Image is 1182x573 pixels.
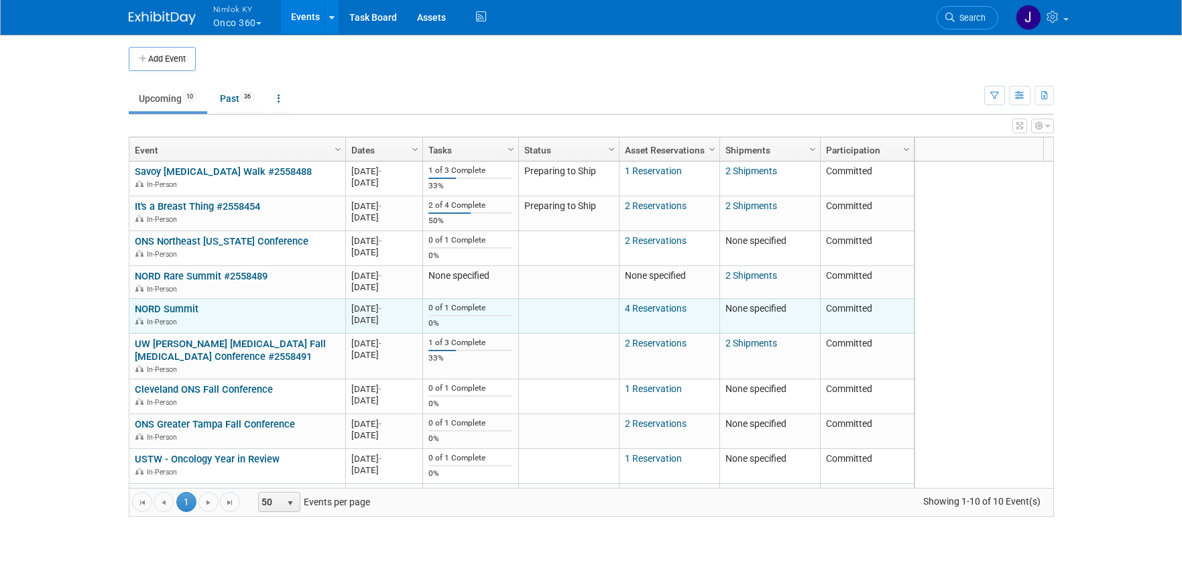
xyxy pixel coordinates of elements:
span: Events per page [241,492,383,512]
span: - [379,419,381,429]
div: [DATE] [351,270,416,281]
a: Go to the last page [220,492,240,512]
a: 2 Reservations [625,338,687,348]
span: 10 [182,92,197,102]
div: None specified [428,270,512,282]
td: Committed [820,162,914,196]
div: 33% [428,353,512,363]
div: [DATE] [351,200,416,212]
a: Go to the previous page [154,492,174,512]
span: Go to the previous page [158,497,169,508]
a: Asset Reservations [625,139,711,162]
td: Preparing to Ship [518,162,619,196]
span: In-Person [147,468,181,476]
td: Preparing to Ship [518,196,619,231]
a: Upcoming10 [129,86,207,111]
span: In-Person [147,433,181,442]
div: 0 of 1 Complete [428,453,512,463]
div: [DATE] [351,166,416,177]
span: Go to the first page [137,497,147,508]
span: - [379,454,381,464]
td: Committed [820,379,914,414]
a: Column Settings [331,139,345,159]
div: 33% [428,181,512,191]
td: Committed [820,414,914,449]
a: NORD Summit [135,303,198,315]
td: Committed [820,196,914,231]
a: It's a Breast Thing #2558454 [135,200,260,212]
span: - [379,201,381,211]
div: [DATE] [351,314,416,326]
a: 2 Reservations [625,235,687,246]
div: [DATE] [351,430,416,441]
a: Search [937,6,998,29]
a: 2 Reservations [625,418,687,429]
a: Status [524,139,610,162]
img: In-Person Event [135,365,143,372]
a: Column Settings [408,139,422,159]
a: 2 Shipments [725,200,777,211]
div: [DATE] [351,383,416,395]
td: Committed [820,484,914,517]
a: Shipments [725,139,811,162]
a: Dates [351,139,414,162]
div: [DATE] [351,349,416,361]
a: Column Settings [899,139,914,159]
span: None specified [725,418,786,429]
a: ONS Northeast [US_STATE] Conference [135,235,308,247]
a: Column Settings [604,139,619,159]
div: [DATE] [351,418,416,430]
div: 0% [428,434,512,444]
span: Column Settings [333,144,343,155]
span: - [379,166,381,176]
div: [DATE] [351,464,416,476]
span: - [379,384,381,394]
span: None specified [725,453,786,464]
div: [DATE] [351,235,416,247]
a: Column Settings [805,139,820,159]
div: [DATE] [351,395,416,406]
div: 0 of 1 Complete [428,235,512,245]
img: In-Person Event [135,180,143,187]
div: 1 of 3 Complete [428,338,512,348]
span: - [379,338,381,348]
div: 0% [428,318,512,328]
button: Add Event [129,47,196,71]
a: 2 Shipments [725,338,777,348]
td: Committed [820,334,914,379]
a: 2 Shipments [725,166,777,176]
a: 1 Reservation [625,383,682,394]
a: Go to the next page [198,492,219,512]
a: Column Settings [504,139,518,159]
span: - [379,271,381,281]
div: 50% [428,216,512,226]
a: UW [PERSON_NAME] [MEDICAL_DATA] Fall [MEDICAL_DATA] Conference #2558491 [135,338,326,363]
td: Committed [820,449,914,484]
span: 36 [240,92,255,102]
div: [DATE] [351,247,416,258]
a: Go to the first page [132,492,152,512]
a: 4 Reservations [625,303,687,314]
div: 1 of 3 Complete [428,166,512,176]
div: 2 of 4 Complete [428,200,512,210]
div: [DATE] [351,177,416,188]
td: Committed [820,231,914,266]
div: 0% [428,399,512,409]
a: 1 Reservation [625,453,682,464]
span: None specified [725,303,786,314]
span: In-Person [147,398,181,407]
div: 0% [428,251,512,261]
span: Column Settings [901,144,912,155]
a: Cleveland ONS Fall Conference [135,383,273,395]
img: In-Person Event [135,215,143,222]
span: Showing 1-10 of 10 Event(s) [910,492,1053,511]
img: ExhibitDay [129,11,196,25]
span: In-Person [147,285,181,294]
a: Participation [826,139,905,162]
span: In-Person [147,180,181,189]
span: In-Person [147,365,181,374]
span: - [379,236,381,246]
a: USTW - Oncology Year in Review [135,453,280,465]
span: 1 [176,492,196,512]
span: - [379,304,381,314]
